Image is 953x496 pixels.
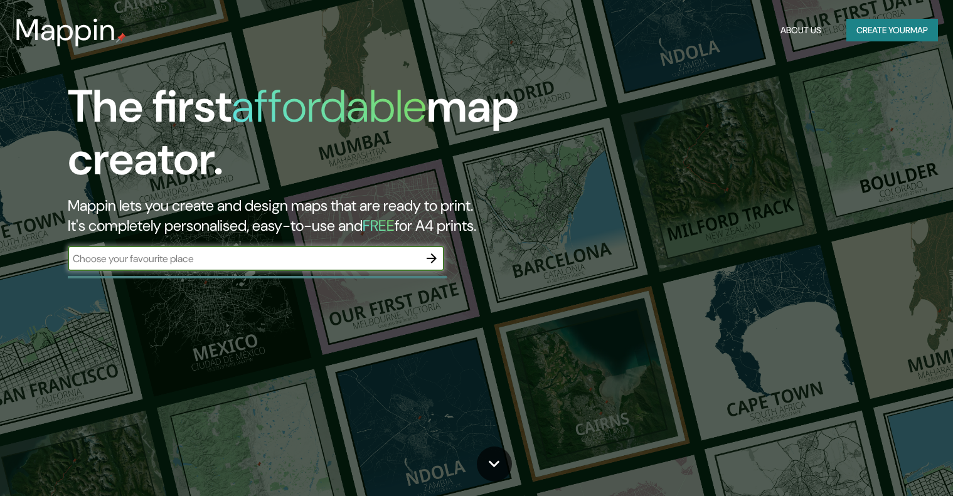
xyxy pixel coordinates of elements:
h5: FREE [363,216,395,235]
button: Create yourmap [846,19,938,42]
input: Choose your favourite place [68,251,419,266]
h2: Mappin lets you create and design maps that are ready to print. It's completely personalised, eas... [68,196,545,236]
h3: Mappin [15,13,116,48]
img: mappin-pin [116,33,126,43]
iframe: Help widget launcher [841,447,939,482]
h1: affordable [232,77,427,135]
h1: The first map creator. [68,80,545,196]
button: About Us [775,19,826,42]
